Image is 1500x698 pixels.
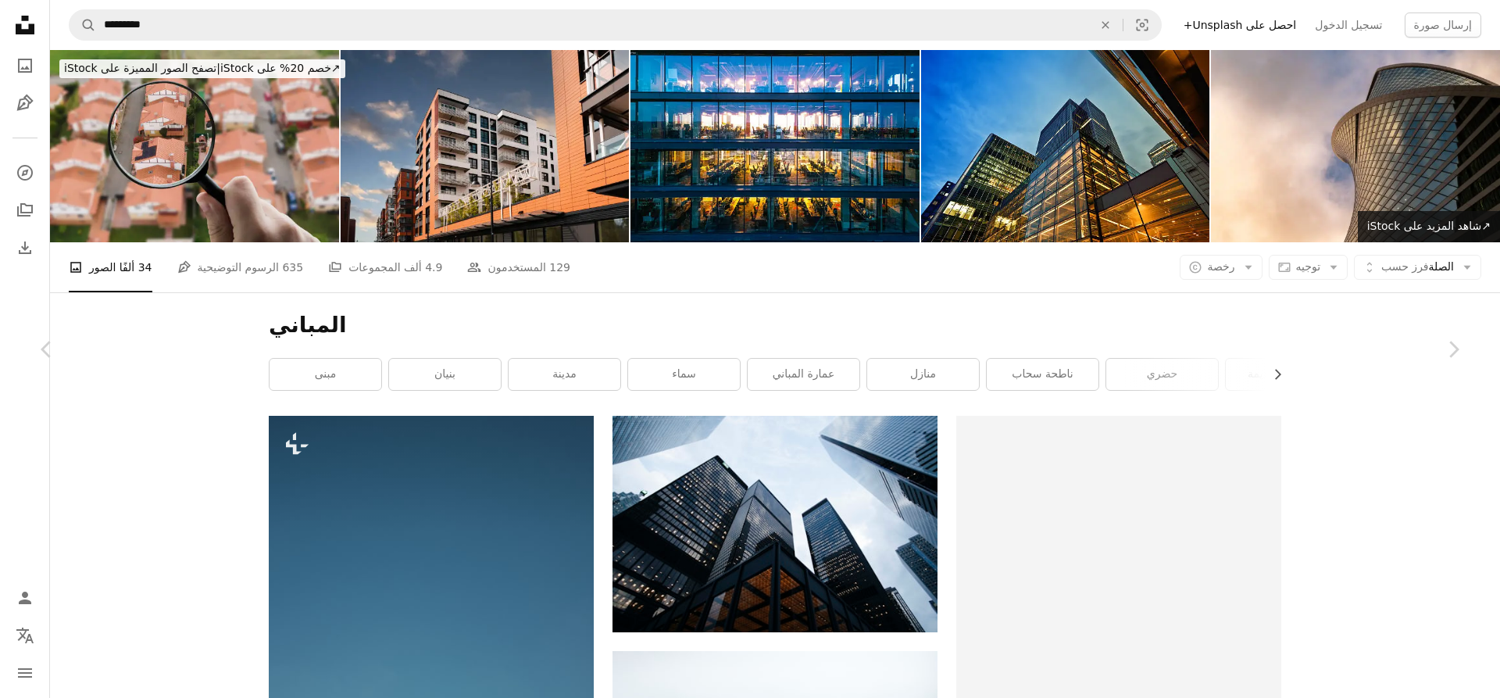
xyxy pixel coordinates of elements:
button: توجيه [1269,255,1348,280]
a: بنيان [389,359,501,390]
button: البحث في Unsplash [70,10,96,40]
img: منطقة الأعمال عند الغسق، لندن [921,50,1210,242]
a: منازل [867,359,979,390]
a: صورة من زاوية منخفضة لمباني المدينة الشاهقة خلال النهار [612,517,937,531]
font: مبنى [315,367,337,380]
font: 129 [549,261,570,274]
font: تسجيل الدخول [1315,19,1382,31]
a: الرسوم التوضيحية 635 [177,242,304,292]
font: | [216,62,220,74]
img: ناطحات السحاب في منطقة الأعمال مقابل السماء الزرقاء. [1211,50,1500,242]
font: شاهد المزيد على iStock [1367,220,1482,232]
font: المباني [269,312,347,338]
a: شاهد المزيد على iStock↗ [1358,211,1500,242]
a: مدينة [509,359,620,390]
img: بناء منازل جديدة، تطوير مساكن سكنية [341,50,630,242]
img: مبنى المكاتب الفارغ بعد ساعات العمل [630,50,920,242]
a: تصفح الصور المميزة على iStock|خصم 20% على iStock↗ [50,50,355,88]
button: لغة [9,620,41,651]
font: منازل [910,367,936,380]
button: إرسال صورة [1405,13,1481,38]
a: ناطحة سحاب [987,359,1098,390]
a: الرسوم التوضيحية [9,88,41,119]
font: الصلة [1429,260,1454,273]
a: سماء [628,359,740,390]
font: ↗ [1481,220,1491,232]
form: البحث عن الصور المرئية في جميع أنحاء الموقع [69,9,1162,41]
font: الرسوم التوضيحية [198,261,279,274]
font: المباني القديمة [1248,367,1316,380]
font: ↗ [331,62,341,74]
font: تصفح الصور المميزة على iStock [64,62,216,74]
a: احصل على Unsplash+ [1174,13,1306,38]
button: فرز حسبالصلة [1354,255,1481,280]
font: عمارة المباني [773,367,835,380]
font: ناطحة سحاب [1012,367,1073,380]
a: الصور [9,50,41,81]
font: بنيان [434,367,455,380]
a: المجموعات [9,195,41,226]
button: قائمة طعام [9,657,41,689]
a: المجموعات 4.9 ألف [328,242,442,292]
img: التركيز على المنازل في المناطق السكنية [50,50,339,242]
font: احصل على Unsplash+ [1184,19,1297,31]
font: رخصة [1207,260,1234,273]
font: توجيه [1296,260,1321,273]
img: صورة من زاوية منخفضة لمباني المدينة الشاهقة خلال النهار [612,416,937,632]
font: خصم 20% على iStock [220,62,331,74]
font: 4.9 ألف [404,261,442,274]
a: حضري [1106,359,1218,390]
a: تسجيل الدخول / التسجيل [9,582,41,614]
button: واضح [1088,10,1123,40]
font: إرسال صورة [1414,19,1472,31]
a: عمارة المباني [748,359,859,390]
a: المستخدمون 129 [467,242,570,292]
font: حضري [1147,367,1177,380]
button: رخصة [1180,255,1262,280]
font: سماء [672,367,696,380]
a: تسجيل الدخول [1305,13,1391,38]
button: البحث البصري [1123,10,1161,40]
font: مدينة [552,367,576,380]
a: يستكشف [9,157,41,188]
font: 635 [282,261,303,274]
font: فرز حسب [1381,260,1429,273]
font: المستخدمون [487,261,545,274]
button: قم بالتمرير إلى القائمة إلى اليمين [1263,359,1281,390]
a: سجل التنزيل [9,232,41,263]
font: المجموعات [348,261,400,274]
a: التالي [1406,274,1500,424]
a: المباني القديمة [1226,359,1337,390]
a: مبنى [270,359,381,390]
